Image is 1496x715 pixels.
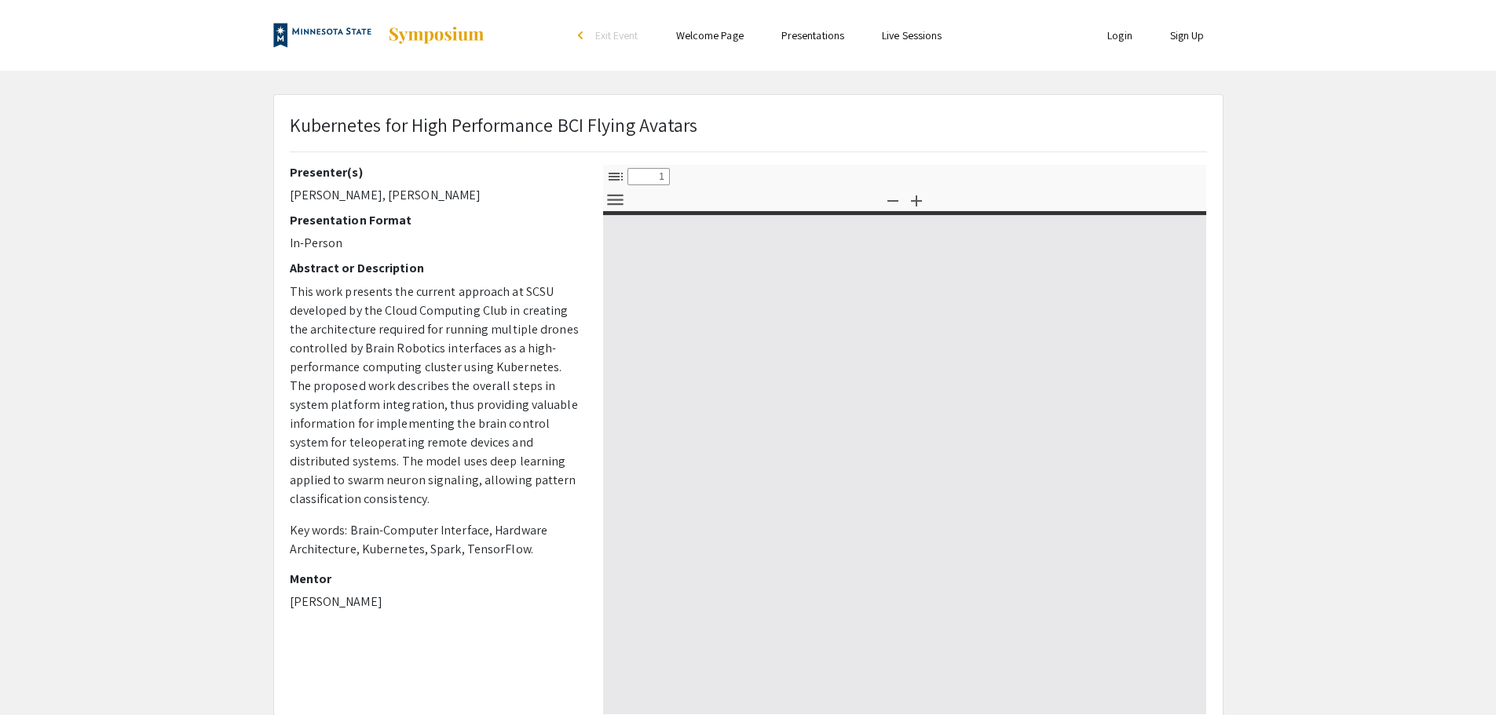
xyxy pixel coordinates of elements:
[273,16,485,55] a: 2023 Posters at St. Paul
[627,168,670,185] input: Page
[602,165,629,188] button: Toggle Sidebar
[387,26,485,45] img: Symposium by ForagerOne
[290,165,580,180] h2: Presenter(s)
[290,186,580,205] p: [PERSON_NAME], [PERSON_NAME]
[290,234,580,253] p: In-Person
[290,571,580,586] h2: Mentor
[676,28,744,42] a: Welcome Page
[602,188,629,211] button: Tools
[290,261,580,275] h2: Abstract or Description
[903,188,930,211] button: Zoom In
[290,522,548,557] span: Key words: Brain-Computer Interface, Hardware Architecture, Kubernetes, Spark, TensorFlow.
[290,111,698,139] p: Kubernetes for High Performance BCI Flying Avatars
[290,593,580,611] p: [PERSON_NAME]
[781,28,844,42] a: Presentations
[290,213,580,228] h2: Presentation Format
[882,28,942,42] a: Live Sessions
[1170,28,1205,42] a: Sign Up
[880,188,906,211] button: Zoom Out
[290,283,579,507] span: This work presents the current approach at SCSU developed by the Cloud Computing Club in creating...
[578,31,587,40] div: arrow_back_ios
[273,16,371,55] img: 2023 Posters at St. Paul
[1107,28,1132,42] a: Login
[595,28,638,42] span: Exit Event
